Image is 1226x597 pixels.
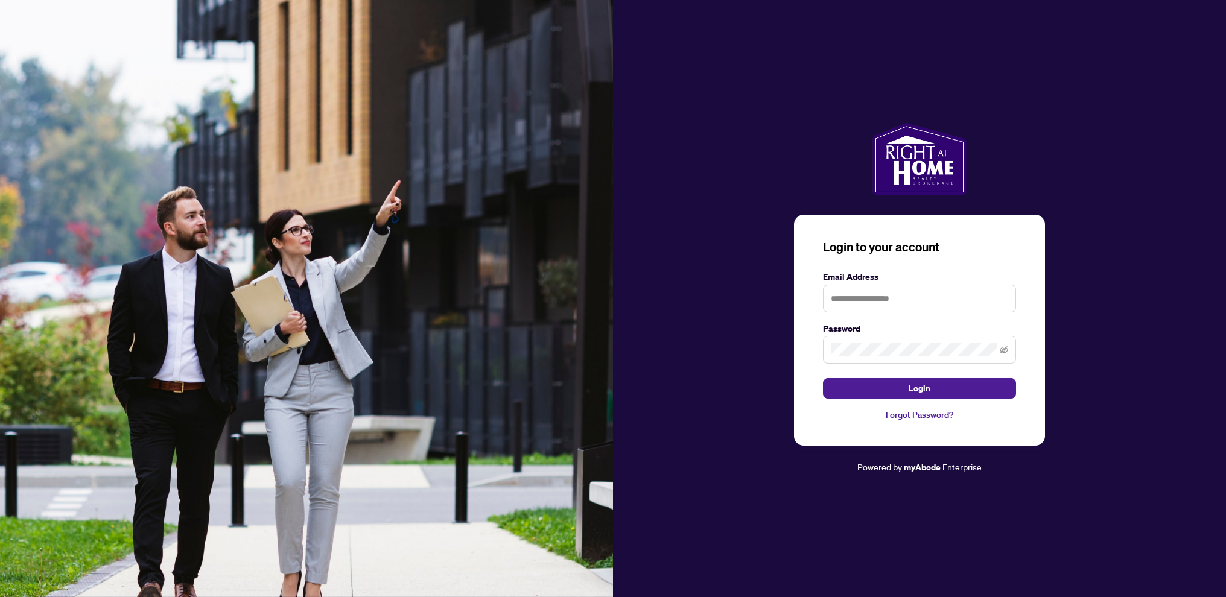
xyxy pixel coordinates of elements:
label: Email Address [823,270,1016,283]
button: Login [823,378,1016,399]
a: Forgot Password? [823,408,1016,422]
a: myAbode [904,461,941,474]
label: Password [823,322,1016,335]
span: Powered by [857,461,902,472]
img: ma-logo [872,123,966,195]
span: Login [909,379,930,398]
span: Enterprise [942,461,982,472]
h3: Login to your account [823,239,1016,256]
span: eye-invisible [1000,346,1008,354]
